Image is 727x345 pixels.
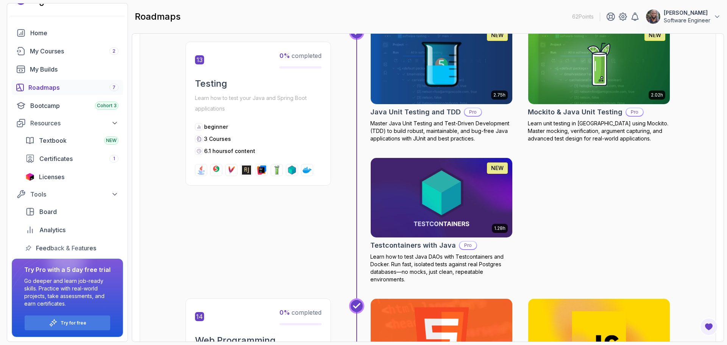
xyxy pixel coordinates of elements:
img: testcontainers logo [287,165,296,174]
a: analytics [21,222,123,237]
img: user profile image [646,9,660,24]
span: 1 [113,156,115,162]
a: textbook [21,133,123,148]
a: certificates [21,151,123,166]
span: 14 [195,312,204,321]
p: Learn how to test Java DAOs with Testcontainers and Docker. Run fast, isolated tests against real... [370,253,513,283]
img: assertj logo [242,165,251,174]
a: Mockito & Java Unit Testing card2.02hNEWMockito & Java Unit TestingProLearn unit testing in [GEOG... [528,25,670,143]
button: Resources [12,116,123,130]
a: feedback [21,240,123,256]
button: user profile image[PERSON_NAME]Software Engineer [646,9,721,24]
h2: Testing [195,77,321,89]
span: Licenses [39,172,64,181]
img: mockito logo [272,165,281,174]
button: Open Feedback Button [700,318,718,336]
p: NEW [491,164,504,172]
span: completed [279,309,321,316]
h2: Java Unit Testing and TDD [370,107,461,117]
span: Certificates [39,154,73,163]
a: home [12,25,123,41]
p: NEW [491,31,504,39]
p: Pro [465,108,481,116]
img: intellij logo [257,165,266,174]
button: Tools [12,187,123,201]
a: Java Unit Testing and TDD card2.75hNEWJava Unit Testing and TDDProMaster Java Unit Testing and Te... [370,25,513,143]
img: Testcontainers with Java card [371,158,512,237]
span: Feedback & Features [36,244,96,253]
img: docker logo [303,165,312,174]
span: Board [39,207,57,216]
span: NEW [106,137,117,144]
p: NEW [649,31,661,39]
p: Software Engineer [664,17,710,24]
p: 62 Points [572,13,594,20]
a: Testcontainers with Java card1.28hNEWTestcontainers with JavaProLearn how to test Java DAOs with ... [370,158,513,283]
a: roadmaps [12,80,123,95]
img: Mockito & Java Unit Testing card [528,25,670,105]
div: My Builds [30,65,119,74]
p: 2.75h [493,92,505,98]
div: Bootcamp [30,101,119,110]
p: 1.28h [494,225,505,231]
span: 3 Courses [204,135,231,142]
span: 2 [112,48,115,54]
p: Master Java Unit Testing and Test-Driven Development (TDD) to build robust, maintainable, and bug... [370,120,513,142]
a: board [21,204,123,219]
span: Analytics [39,225,66,234]
span: completed [279,52,321,59]
p: Learn unit testing in [GEOGRAPHIC_DATA] using Mockito. Master mocking, verification, argument cap... [528,120,670,142]
div: My Courses [30,47,119,56]
p: Pro [460,242,476,249]
span: 0 % [279,52,290,59]
a: courses [12,44,123,59]
a: Try for free [61,320,86,326]
div: Home [30,28,119,37]
div: Roadmaps [28,83,119,92]
img: junit logo [212,165,221,174]
p: Learn how to test your Java and Spring Boot applications [195,92,321,114]
p: Go deeper and learn job-ready skills. Practice with real-world projects, take assessments, and ea... [24,277,111,308]
div: Tools [30,190,119,199]
span: Cohort 3 [97,103,117,109]
span: Textbook [39,136,67,145]
span: 13 [195,55,204,64]
h2: Mockito & Java Unit Testing [528,107,622,117]
p: Pro [626,108,643,116]
img: jetbrains icon [25,173,34,181]
button: Try for free [24,315,111,331]
a: bootcamp [12,98,123,113]
h2: Testcontainers with Java [370,240,456,251]
span: 7 [112,84,115,91]
img: java logo [197,165,206,174]
span: 0 % [279,309,290,316]
img: maven logo [227,165,236,174]
a: licenses [21,169,123,184]
a: builds [12,62,123,77]
p: [PERSON_NAME] [664,9,710,17]
img: Java Unit Testing and TDD card [371,25,512,105]
h2: roadmaps [135,11,181,23]
p: 6.1 hours of content [204,147,255,155]
p: beginner [204,123,228,130]
p: 2.02h [651,92,663,98]
div: Resources [30,119,119,128]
